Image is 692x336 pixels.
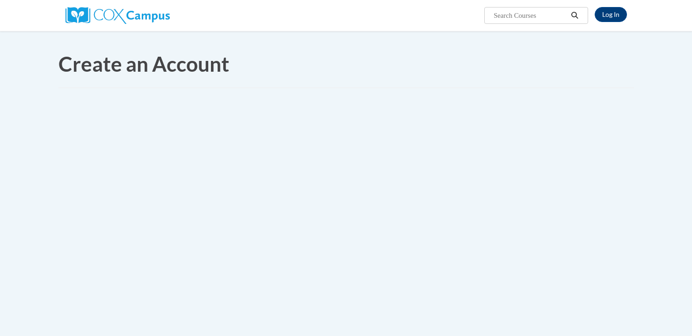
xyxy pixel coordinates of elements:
input: Search Courses [493,10,568,21]
a: Log In [595,7,627,22]
a: Cox Campus [66,11,170,19]
button: Search [568,10,582,21]
i:  [570,12,579,19]
span: Create an Account [58,52,229,76]
img: Cox Campus [66,7,170,24]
